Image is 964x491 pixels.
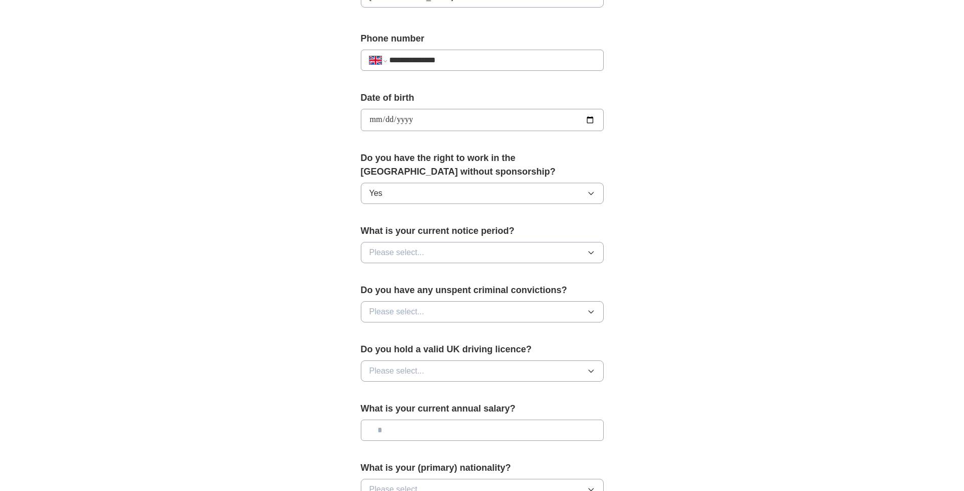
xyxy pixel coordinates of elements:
[361,461,604,475] label: What is your (primary) nationality?
[361,151,604,179] label: Do you have the right to work in the [GEOGRAPHIC_DATA] without sponsorship?
[361,360,604,382] button: Please select...
[369,187,383,199] span: Yes
[361,91,604,105] label: Date of birth
[361,242,604,263] button: Please select...
[361,32,604,46] label: Phone number
[369,365,425,377] span: Please select...
[361,301,604,322] button: Please select...
[369,306,425,318] span: Please select...
[361,283,604,297] label: Do you have any unspent criminal convictions?
[369,247,425,259] span: Please select...
[361,183,604,204] button: Yes
[361,224,604,238] label: What is your current notice period?
[361,343,604,356] label: Do you hold a valid UK driving licence?
[361,402,604,416] label: What is your current annual salary?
